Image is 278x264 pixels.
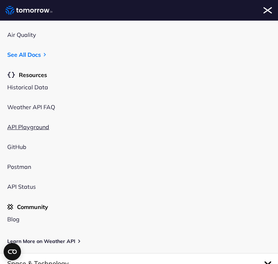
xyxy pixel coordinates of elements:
a: Historical Data [7,84,48,91]
a: Learn More on Weather API [7,238,75,244]
a: GitHub [7,143,26,150]
a: See All Docs [7,51,41,58]
a: API Status [7,183,36,190]
img: tio-c.svg [7,204,13,210]
a: Postman [7,163,31,170]
a: API Playground [7,123,49,131]
img: brackets.svg [7,72,15,78]
span: Resources [19,72,47,78]
a: Air Quality [7,31,36,38]
a: Blog [7,216,20,223]
button: Open CMP widget [4,243,21,260]
button: Toggle mobile menu [262,5,273,16]
a: Weather API FAQ [7,103,55,111]
span: Community [17,204,48,210]
a: Home link [5,5,52,16]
